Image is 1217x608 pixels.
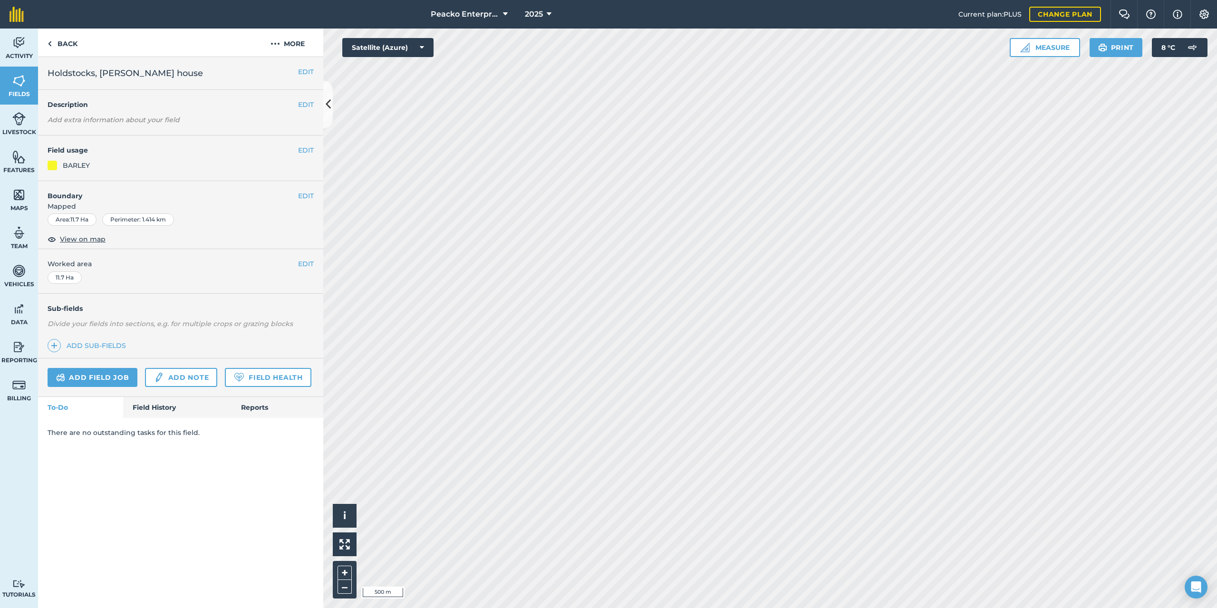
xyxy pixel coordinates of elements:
[12,36,26,50] img: svg+xml;base64,PD94bWwgdmVyc2lvbj0iMS4wIiBlbmNvZGluZz0idXRmLTgiPz4KPCEtLSBHZW5lcmF0b3I6IEFkb2JlIE...
[56,372,65,383] img: svg+xml;base64,PD94bWwgdmVyc2lvbj0iMS4wIiBlbmNvZGluZz0idXRmLTgiPz4KPCEtLSBHZW5lcmF0b3I6IEFkb2JlIE...
[12,226,26,240] img: svg+xml;base64,PD94bWwgdmVyc2lvbj0iMS4wIiBlbmNvZGluZz0idXRmLTgiPz4KPCEtLSBHZW5lcmF0b3I6IEFkb2JlIE...
[48,259,314,269] span: Worked area
[48,99,314,110] h4: Description
[48,38,52,49] img: svg+xml;base64,PHN2ZyB4bWxucz0iaHR0cDovL3d3dy53My5vcmcvMjAwMC9zdmciIHdpZHRoPSI5IiBoZWlnaHQ9IjI0Ii...
[48,427,314,438] p: There are no outstanding tasks for this field.
[333,504,357,528] button: i
[525,9,543,20] span: 2025
[48,116,180,124] em: Add extra information about your field
[38,181,298,201] h4: Boundary
[431,9,499,20] span: Peacko Enterprises
[339,539,350,550] img: Four arrows, one pointing top left, one top right, one bottom right and the last bottom left
[1029,7,1101,22] a: Change plan
[123,397,231,418] a: Field History
[48,145,298,155] h4: Field usage
[1010,38,1080,57] button: Measure
[298,191,314,201] button: EDIT
[12,112,26,126] img: svg+xml;base64,PD94bWwgdmVyc2lvbj0iMS4wIiBlbmNvZGluZz0idXRmLTgiPz4KPCEtLSBHZW5lcmF0b3I6IEFkb2JlIE...
[12,188,26,202] img: svg+xml;base64,PHN2ZyB4bWxucz0iaHR0cDovL3d3dy53My5vcmcvMjAwMC9zdmciIHdpZHRoPSI1NiIgaGVpZ2h0PSI2MC...
[298,99,314,110] button: EDIT
[1090,38,1143,57] button: Print
[48,213,97,226] div: Area : 11.7 Ha
[154,372,164,383] img: svg+xml;base64,PD94bWwgdmVyc2lvbj0iMS4wIiBlbmNvZGluZz0idXRmLTgiPz4KPCEtLSBHZW5lcmF0b3I6IEFkb2JlIE...
[1198,10,1210,19] img: A cog icon
[338,580,352,594] button: –
[48,271,82,284] div: 11.7 Ha
[38,29,87,57] a: Back
[270,38,280,49] img: svg+xml;base64,PHN2ZyB4bWxucz0iaHR0cDovL3d3dy53My5vcmcvMjAwMC9zdmciIHdpZHRoPSIyMCIgaGVpZ2h0PSIyNC...
[342,38,434,57] button: Satellite (Azure)
[12,340,26,354] img: svg+xml;base64,PD94bWwgdmVyc2lvbj0iMS4wIiBlbmNvZGluZz0idXRmLTgiPz4KPCEtLSBHZW5lcmF0b3I6IEFkb2JlIE...
[1098,42,1107,53] img: svg+xml;base64,PHN2ZyB4bWxucz0iaHR0cDovL3d3dy53My5vcmcvMjAwMC9zdmciIHdpZHRoPSIxOSIgaGVpZ2h0PSIyNC...
[1173,9,1182,20] img: svg+xml;base64,PHN2ZyB4bWxucz0iaHR0cDovL3d3dy53My5vcmcvMjAwMC9zdmciIHdpZHRoPSIxNyIgaGVpZ2h0PSIxNy...
[48,319,293,328] em: Divide your fields into sections, e.g. for multiple crops or grazing blocks
[252,29,323,57] button: More
[12,579,26,589] img: svg+xml;base64,PD94bWwgdmVyc2lvbj0iMS4wIiBlbmNvZGluZz0idXRmLTgiPz4KPCEtLSBHZW5lcmF0b3I6IEFkb2JlIE...
[1183,38,1202,57] img: svg+xml;base64,PD94bWwgdmVyc2lvbj0iMS4wIiBlbmNvZGluZz0idXRmLTgiPz4KPCEtLSBHZW5lcmF0b3I6IEFkb2JlIE...
[60,234,106,244] span: View on map
[1152,38,1207,57] button: 8 °C
[298,145,314,155] button: EDIT
[12,378,26,392] img: svg+xml;base64,PD94bWwgdmVyc2lvbj0iMS4wIiBlbmNvZGluZz0idXRmLTgiPz4KPCEtLSBHZW5lcmF0b3I6IEFkb2JlIE...
[232,397,323,418] a: Reports
[225,368,311,387] a: Field Health
[10,7,24,22] img: fieldmargin Logo
[48,339,130,352] a: Add sub-fields
[298,259,314,269] button: EDIT
[63,160,90,171] div: BARLEY
[338,566,352,580] button: +
[958,9,1022,19] span: Current plan : PLUS
[102,213,174,226] div: Perimeter : 1.414 km
[38,201,323,212] span: Mapped
[51,340,58,351] img: svg+xml;base64,PHN2ZyB4bWxucz0iaHR0cDovL3d3dy53My5vcmcvMjAwMC9zdmciIHdpZHRoPSIxNCIgaGVpZ2h0PSIyNC...
[38,397,123,418] a: To-Do
[48,368,137,387] a: Add field job
[48,233,56,245] img: svg+xml;base64,PHN2ZyB4bWxucz0iaHR0cDovL3d3dy53My5vcmcvMjAwMC9zdmciIHdpZHRoPSIxOCIgaGVpZ2h0PSIyNC...
[12,74,26,88] img: svg+xml;base64,PHN2ZyB4bWxucz0iaHR0cDovL3d3dy53My5vcmcvMjAwMC9zdmciIHdpZHRoPSI1NiIgaGVpZ2h0PSI2MC...
[1145,10,1157,19] img: A question mark icon
[343,510,346,521] span: i
[1161,38,1175,57] span: 8 ° C
[1119,10,1130,19] img: Two speech bubbles overlapping with the left bubble in the forefront
[38,303,323,314] h4: Sub-fields
[48,233,106,245] button: View on map
[48,67,203,80] span: Holdstocks, [PERSON_NAME] house
[1020,43,1030,52] img: Ruler icon
[1185,576,1207,598] div: Open Intercom Messenger
[12,302,26,316] img: svg+xml;base64,PD94bWwgdmVyc2lvbj0iMS4wIiBlbmNvZGluZz0idXRmLTgiPz4KPCEtLSBHZW5lcmF0b3I6IEFkb2JlIE...
[12,264,26,278] img: svg+xml;base64,PD94bWwgdmVyc2lvbj0iMS4wIiBlbmNvZGluZz0idXRmLTgiPz4KPCEtLSBHZW5lcmF0b3I6IEFkb2JlIE...
[145,368,217,387] a: Add note
[12,150,26,164] img: svg+xml;base64,PHN2ZyB4bWxucz0iaHR0cDovL3d3dy53My5vcmcvMjAwMC9zdmciIHdpZHRoPSI1NiIgaGVpZ2h0PSI2MC...
[298,67,314,77] button: EDIT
